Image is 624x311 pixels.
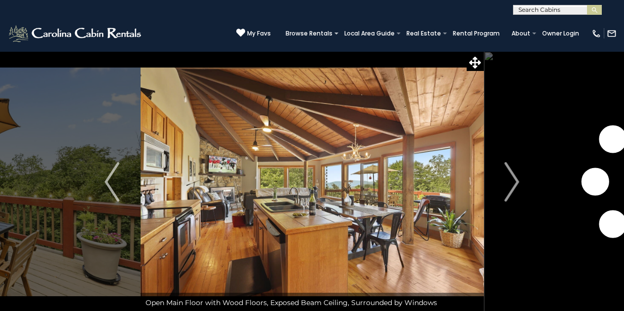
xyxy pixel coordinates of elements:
[402,27,446,40] a: Real Estate
[607,29,617,38] img: mail-regular-white.png
[247,29,271,38] span: My Favs
[507,27,535,40] a: About
[281,27,337,40] a: Browse Rentals
[339,27,400,40] a: Local Area Guide
[105,162,119,202] img: arrow
[505,162,519,202] img: arrow
[537,27,584,40] a: Owner Login
[236,28,271,38] a: My Favs
[591,29,601,38] img: phone-regular-white.png
[448,27,505,40] a: Rental Program
[7,24,144,43] img: White-1-2.png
